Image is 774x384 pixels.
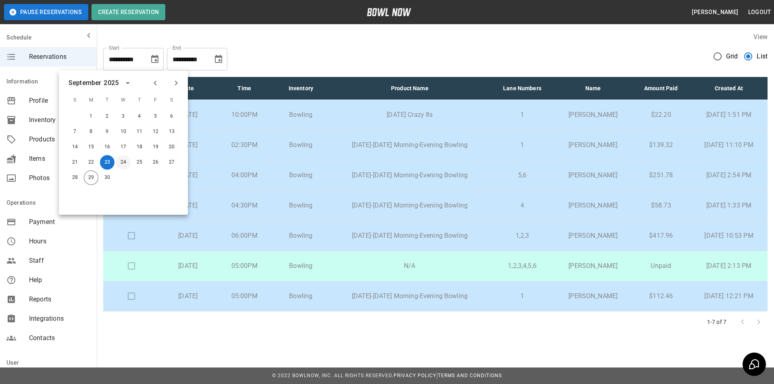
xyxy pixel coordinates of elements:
[367,8,411,16] img: logo
[210,51,227,67] button: Choose date, selected date is Nov 30, 2025
[148,125,163,139] button: Sep 12, 2025
[29,333,90,343] span: Contacts
[632,77,690,100] th: Amount Paid
[100,92,114,108] span: T
[116,140,131,154] button: Sep 17, 2025
[29,154,90,164] span: Items
[116,109,131,124] button: Sep 3, 2025
[753,33,768,41] label: View
[29,52,90,62] span: Reservations
[84,125,98,139] button: Sep 8, 2025
[223,170,266,180] p: 04:00PM
[707,318,726,326] p: 1-7 of 7
[148,92,163,108] span: F
[638,110,684,120] p: $22.20
[554,77,632,100] th: Name
[335,140,484,150] p: [DATE]-[DATE] Morning-Evening Bowling
[166,110,210,120] p: [DATE]
[697,231,761,241] p: [DATE] 10:53 PM
[561,231,626,241] p: [PERSON_NAME]
[393,373,436,378] a: Privacy Policy
[100,155,114,170] button: Sep 23, 2025
[148,140,163,154] button: Sep 19, 2025
[216,77,273,100] th: Time
[335,170,484,180] p: [DATE]-[DATE] Morning-Evening Bowling
[164,92,179,108] span: S
[697,291,761,301] p: [DATE] 12:21 PM
[690,77,768,100] th: Created At
[160,77,216,100] th: Date
[697,170,761,180] p: [DATE] 2:54 PM
[29,135,90,144] span: Products
[132,140,147,154] button: Sep 18, 2025
[335,291,484,301] p: [DATE]-[DATE] Morning-Evening Bowling
[273,77,329,100] th: Inventory
[166,140,210,150] p: [DATE]
[697,110,761,120] p: [DATE] 1:51 PM
[100,170,114,185] button: Sep 30, 2025
[29,96,90,106] span: Profile
[84,92,98,108] span: M
[29,256,90,266] span: Staff
[166,261,210,271] p: [DATE]
[223,201,266,210] p: 04:30PM
[638,231,684,241] p: $417.96
[757,52,768,61] span: List
[164,125,179,139] button: Sep 13, 2025
[166,291,210,301] p: [DATE]
[561,201,626,210] p: [PERSON_NAME]
[745,5,774,20] button: Logout
[148,155,163,170] button: Sep 26, 2025
[104,78,119,88] div: 2025
[29,237,90,246] span: Hours
[638,201,684,210] p: $58.73
[490,77,554,100] th: Lane Numbers
[561,291,626,301] p: [PERSON_NAME]
[497,261,548,271] p: 1,2,3,4,5,6
[638,261,684,271] p: Unpaid
[223,231,266,241] p: 06:00PM
[68,170,82,185] button: Sep 28, 2025
[69,78,101,88] div: September
[272,373,393,378] span: © 2022 BowlNow, Inc. All Rights Reserved.
[638,140,684,150] p: $139.32
[335,231,484,241] p: [DATE]-[DATE] Morning-Evening Bowling
[497,170,548,180] p: 5,6
[84,140,98,154] button: Sep 15, 2025
[100,140,114,154] button: Sep 16, 2025
[116,92,131,108] span: W
[697,261,761,271] p: [DATE] 2:13 PM
[29,314,90,324] span: Integrations
[689,5,741,20] button: [PERSON_NAME]
[561,140,626,150] p: [PERSON_NAME]
[638,170,684,180] p: $251.78
[147,51,163,67] button: Choose date, selected date is Sep 23, 2025
[497,140,548,150] p: 1
[726,52,738,61] span: Grid
[638,291,684,301] p: $112.46
[279,170,322,180] p: Bowling
[279,110,322,120] p: Bowling
[100,109,114,124] button: Sep 2, 2025
[279,231,322,241] p: Bowling
[279,291,322,301] p: Bowling
[121,76,135,90] button: calendar view is open, switch to year view
[335,201,484,210] p: [DATE]-[DATE] Morning-Evening Bowling
[335,261,484,271] p: N/A
[697,201,761,210] p: [DATE] 1:33 PM
[166,170,210,180] p: [DATE]
[561,110,626,120] p: [PERSON_NAME]
[169,76,183,90] button: Next month
[164,155,179,170] button: Sep 27, 2025
[29,217,90,227] span: Payment
[116,155,131,170] button: Sep 24, 2025
[166,231,210,241] p: [DATE]
[497,110,548,120] p: 1
[132,155,147,170] button: Sep 25, 2025
[497,201,548,210] p: 4
[223,291,266,301] p: 05:00PM
[29,173,90,183] span: Photos
[68,140,82,154] button: Sep 14, 2025
[697,140,761,150] p: [DATE] 11:10 PM
[279,261,322,271] p: Bowling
